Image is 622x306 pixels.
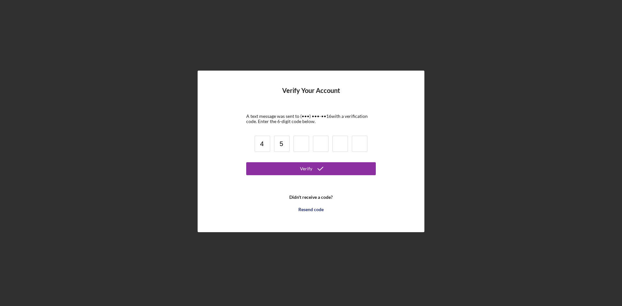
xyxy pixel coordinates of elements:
div: A text message was sent to (•••) •••-•• 16 with a verification code. Enter the 6-digit code below. [246,114,376,124]
button: Resend code [246,203,376,216]
button: Verify [246,162,376,175]
b: Didn't receive a code? [289,195,333,200]
h4: Verify Your Account [282,87,340,104]
div: Verify [300,162,312,175]
div: Resend code [298,203,324,216]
